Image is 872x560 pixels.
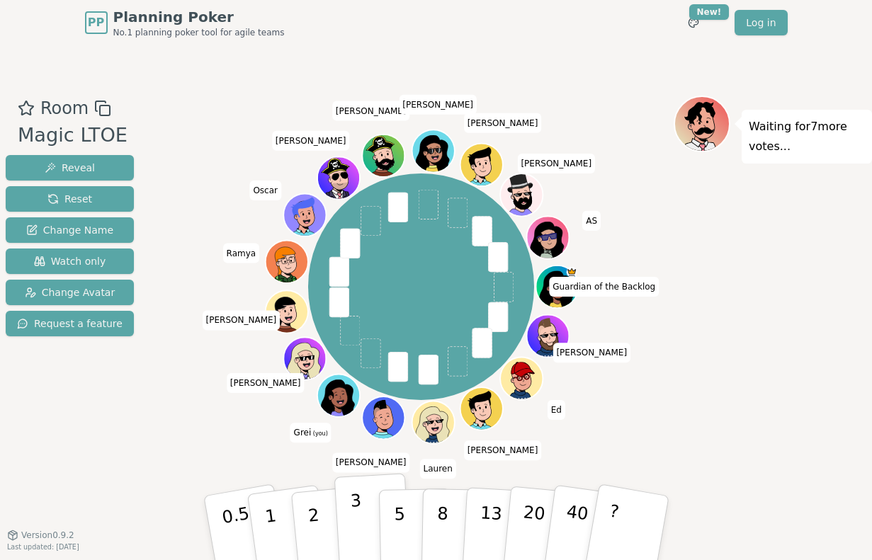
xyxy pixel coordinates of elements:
[203,310,281,330] span: Click to change your name
[45,161,95,175] span: Reveal
[464,113,542,133] span: Click to change your name
[227,373,305,393] span: Click to change your name
[332,452,410,472] span: Click to change your name
[399,95,477,115] span: Click to change your name
[549,277,659,297] span: Click to change your name
[7,543,79,551] span: Last updated: [DATE]
[25,285,115,299] span: Change Avatar
[6,217,134,243] button: Change Name
[420,459,456,479] span: Click to change your name
[689,4,730,20] div: New!
[749,117,865,156] p: Waiting for 7 more votes...
[223,244,260,263] span: Click to change your name
[332,101,410,121] span: Click to change your name
[34,254,106,268] span: Watch only
[681,10,706,35] button: New!
[7,530,74,541] button: Version0.9.2
[17,316,123,331] span: Request a feature
[6,311,134,336] button: Request a feature
[517,154,595,173] span: Click to change your name
[18,96,35,121] button: Add as favourite
[272,131,350,151] span: Click to change your name
[290,423,332,442] span: Click to change your name
[311,430,328,437] span: (you)
[113,7,285,27] span: Planning Poker
[40,96,89,121] span: Room
[582,211,601,231] span: Click to change your name
[26,223,113,237] span: Change Name
[6,248,134,274] button: Watch only
[319,375,358,415] button: Click to change your avatar
[735,10,787,35] a: Log in
[6,186,134,212] button: Reset
[464,440,542,460] span: Click to change your name
[18,121,128,150] div: Magic LTOE
[85,7,285,38] a: PPPlanning PokerNo.1 planning poker tool for agile teams
[6,280,134,305] button: Change Avatar
[6,155,134,181] button: Reveal
[113,27,285,38] span: No.1 planning poker tool for agile teams
[567,267,577,278] span: Guardian of the Backlog is the host
[249,181,281,200] span: Click to change your name
[553,343,630,362] span: Click to change your name
[88,14,104,31] span: PP
[47,192,92,206] span: Reset
[21,530,74,541] span: Version 0.9.2
[548,400,565,420] span: Click to change your name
